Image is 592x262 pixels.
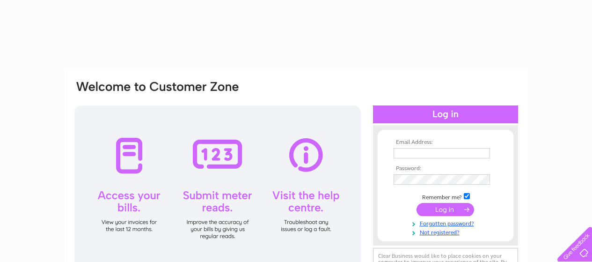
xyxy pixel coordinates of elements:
[391,139,500,146] th: Email Address:
[394,218,500,227] a: Forgotten password?
[391,192,500,201] td: Remember me?
[394,227,500,236] a: Not registered?
[417,203,474,216] input: Submit
[391,165,500,172] th: Password:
